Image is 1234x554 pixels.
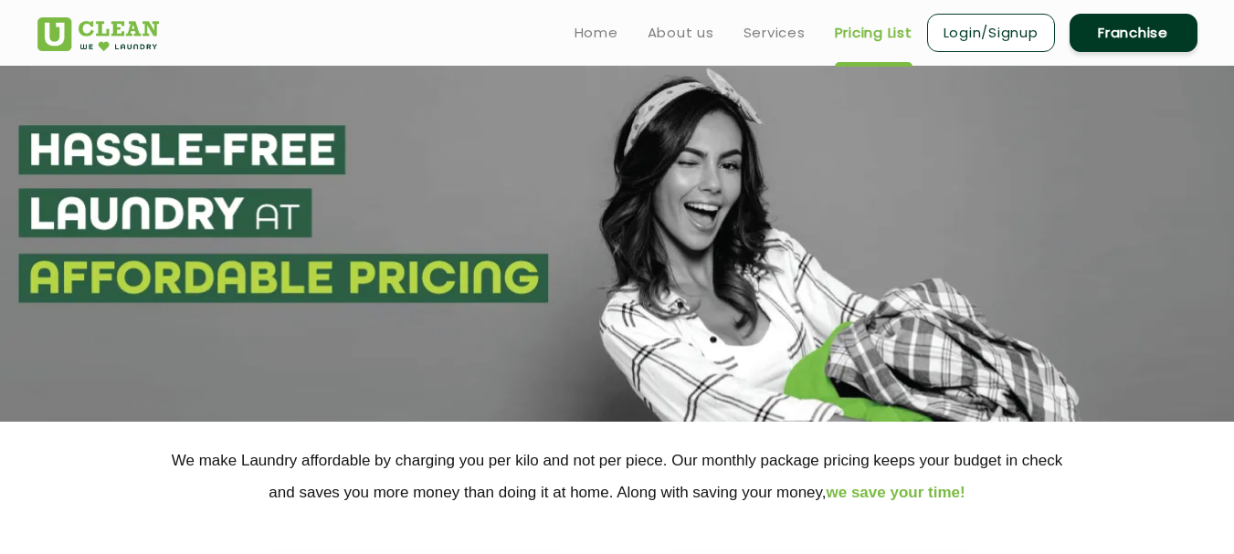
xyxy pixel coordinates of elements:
a: Franchise [1070,14,1197,52]
span: we save your time! [827,484,965,501]
a: About us [648,22,714,44]
a: Home [575,22,618,44]
img: UClean Laundry and Dry Cleaning [37,17,159,51]
p: We make Laundry affordable by charging you per kilo and not per piece. Our monthly package pricin... [37,444,1197,508]
a: Login/Signup [927,14,1055,52]
a: Services [744,22,806,44]
a: Pricing List [835,22,912,44]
